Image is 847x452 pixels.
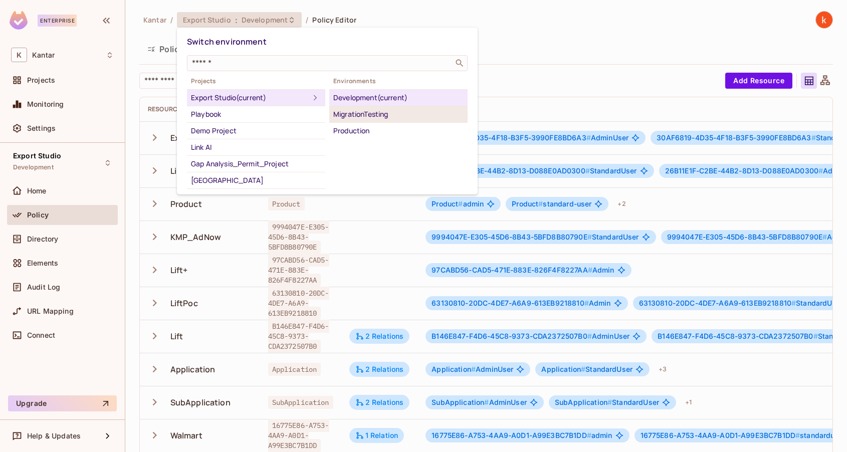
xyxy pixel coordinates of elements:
[333,108,464,120] div: MigrationTesting
[187,36,267,47] span: Switch environment
[333,92,464,104] div: Development (current)
[329,77,468,85] span: Environments
[333,125,464,137] div: Production
[191,108,321,120] div: Playbook
[191,141,321,153] div: Link AI
[187,77,325,85] span: Projects
[191,158,321,170] div: Gap Analysis_Permit_Project
[191,125,321,137] div: Demo Project
[191,92,309,104] div: Export Studio (current)
[191,174,321,186] div: [GEOGRAPHIC_DATA]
